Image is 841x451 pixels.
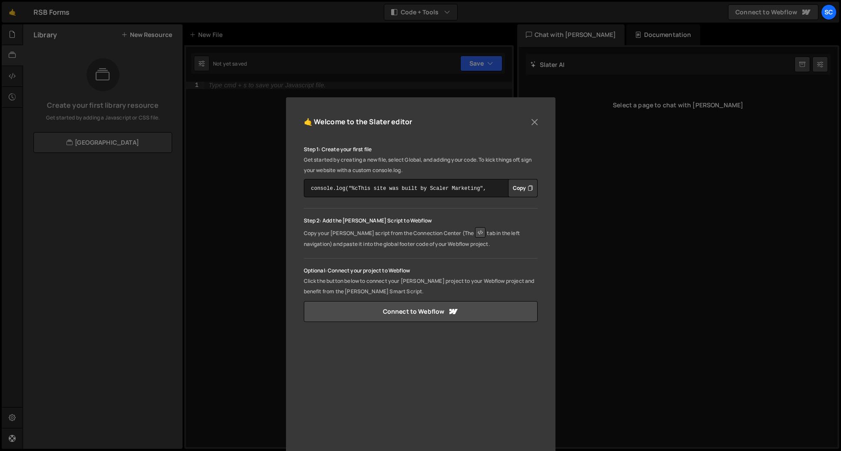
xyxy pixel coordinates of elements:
button: Copy [508,179,538,197]
p: Copy your [PERSON_NAME] script from the Connection Center (The tab in the left navigation) and pa... [304,226,538,249]
textarea: console.log("%cThis site was built by Scaler Marketing", "background:blue;color:#fff;padding: 8px... [304,179,538,197]
p: Click the button below to connect your [PERSON_NAME] project to your Webflow project and benefit ... [304,276,538,297]
p: Step 2: Add the [PERSON_NAME] Script to Webflow [304,216,538,226]
h5: 🤙 Welcome to the Slater editor [304,115,412,129]
div: Button group with nested dropdown [508,179,538,197]
p: Get started by creating a new file, select Global, and adding your code. To kick things off, sign... [304,155,538,176]
a: Sc [821,4,837,20]
p: Step 1: Create your first file [304,144,538,155]
p: Optional: Connect your project to Webflow [304,265,538,276]
button: Close [528,116,541,129]
a: Connect to Webflow [304,301,538,322]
